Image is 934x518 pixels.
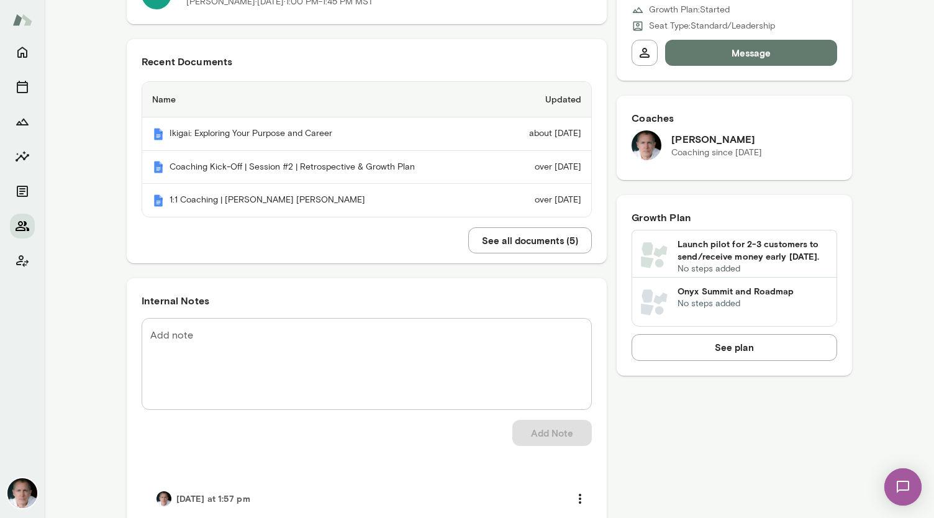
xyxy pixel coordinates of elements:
th: 1:1 Coaching | [PERSON_NAME] [PERSON_NAME] [142,184,500,217]
h6: Onyx Summit and Roadmap [678,285,829,298]
p: Growth Plan: Started [649,4,730,16]
img: Mento [12,8,32,32]
p: Coaching since [DATE] [671,147,762,159]
p: No steps added [678,263,829,275]
button: Insights [10,144,35,169]
button: Home [10,40,35,65]
img: Mento [152,128,165,140]
h6: Internal Notes [142,293,592,308]
button: Sessions [10,75,35,99]
img: Mento [152,194,165,207]
td: about [DATE] [500,117,591,151]
p: Seat Type: Standard/Leadership [649,20,775,32]
button: Members [10,214,35,239]
img: Mike Lane [7,478,37,508]
button: See plan [632,334,837,360]
td: over [DATE] [500,151,591,184]
button: more [567,486,593,512]
img: Mike Lane [156,491,171,506]
h6: Growth Plan [632,210,837,225]
button: Message [665,40,837,66]
th: Coaching Kick-Off | Session #2 | Retrospective & Growth Plan [142,151,500,184]
img: Mike Lane [632,130,661,160]
button: Client app [10,248,35,273]
th: Name [142,82,500,117]
img: Mento [152,161,165,173]
h6: Recent Documents [142,54,592,69]
h6: [PERSON_NAME] [671,132,762,147]
button: Growth Plan [10,109,35,134]
h6: Launch pilot for 2-3 customers to send/receive money early [DATE]. [678,238,829,263]
button: Documents [10,179,35,204]
h6: [DATE] at 1:57 pm [176,493,250,505]
th: Updated [500,82,591,117]
th: Ikigai: Exploring Your Purpose and Career [142,117,500,151]
h6: Coaches [632,111,837,125]
td: over [DATE] [500,184,591,217]
button: See all documents (5) [468,227,592,253]
p: No steps added [678,298,829,310]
